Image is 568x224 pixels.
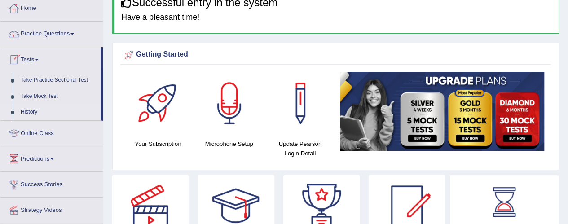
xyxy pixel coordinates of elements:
a: Practice Questions [0,22,103,44]
a: Online Class [0,121,103,143]
a: Take Practice Sectional Test [17,72,101,88]
h4: Microphone Setup [198,139,260,149]
a: Predictions [0,146,103,169]
h4: Update Pearson Login Detail [269,139,331,158]
img: small5.jpg [340,72,544,151]
a: Strategy Videos [0,198,103,220]
div: Getting Started [123,48,549,61]
a: History [17,104,101,120]
h4: Your Subscription [127,139,189,149]
a: Tests [0,47,101,70]
a: Success Stories [0,172,103,194]
a: Take Mock Test [17,88,101,105]
h4: Have a pleasant time! [121,13,552,22]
